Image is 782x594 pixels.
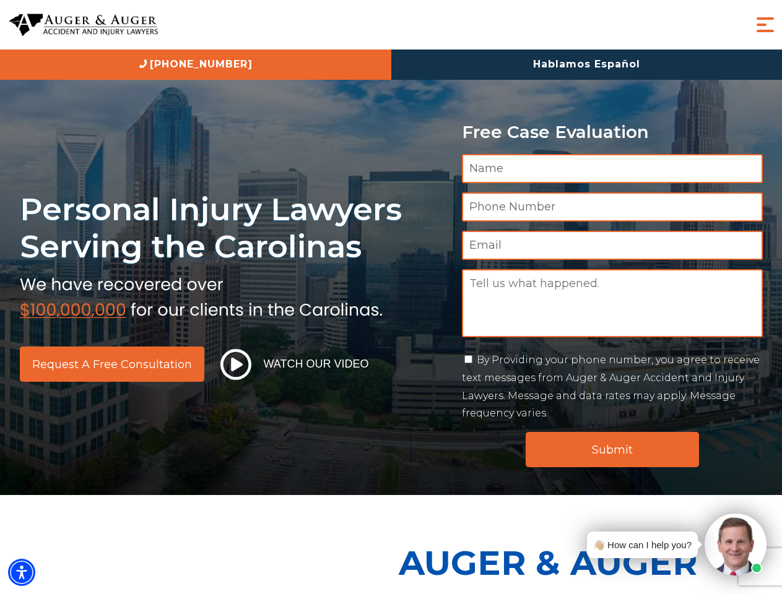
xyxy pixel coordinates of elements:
[399,532,775,593] p: Auger & Auger
[20,272,383,319] img: sub text
[32,359,192,370] span: Request a Free Consultation
[20,346,204,382] a: Request a Free Consultation
[462,123,763,142] p: Free Case Evaluation
[462,192,763,222] input: Phone Number
[9,14,158,37] img: Auger & Auger Accident and Injury Lawyers Logo
[462,354,760,419] label: By Providing your phone number, you agree to receive text messages from Auger & Auger Accident an...
[462,154,763,183] input: Name
[593,536,692,553] div: 👋🏼 How can I help you?
[20,191,447,265] h1: Personal Injury Lawyers Serving the Carolinas
[217,348,373,381] button: Watch Our Video
[526,432,699,467] input: Submit
[705,514,767,575] img: Intaker widget Avatar
[8,559,35,586] div: Accessibility Menu
[462,231,763,260] input: Email
[753,12,778,37] button: Menu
